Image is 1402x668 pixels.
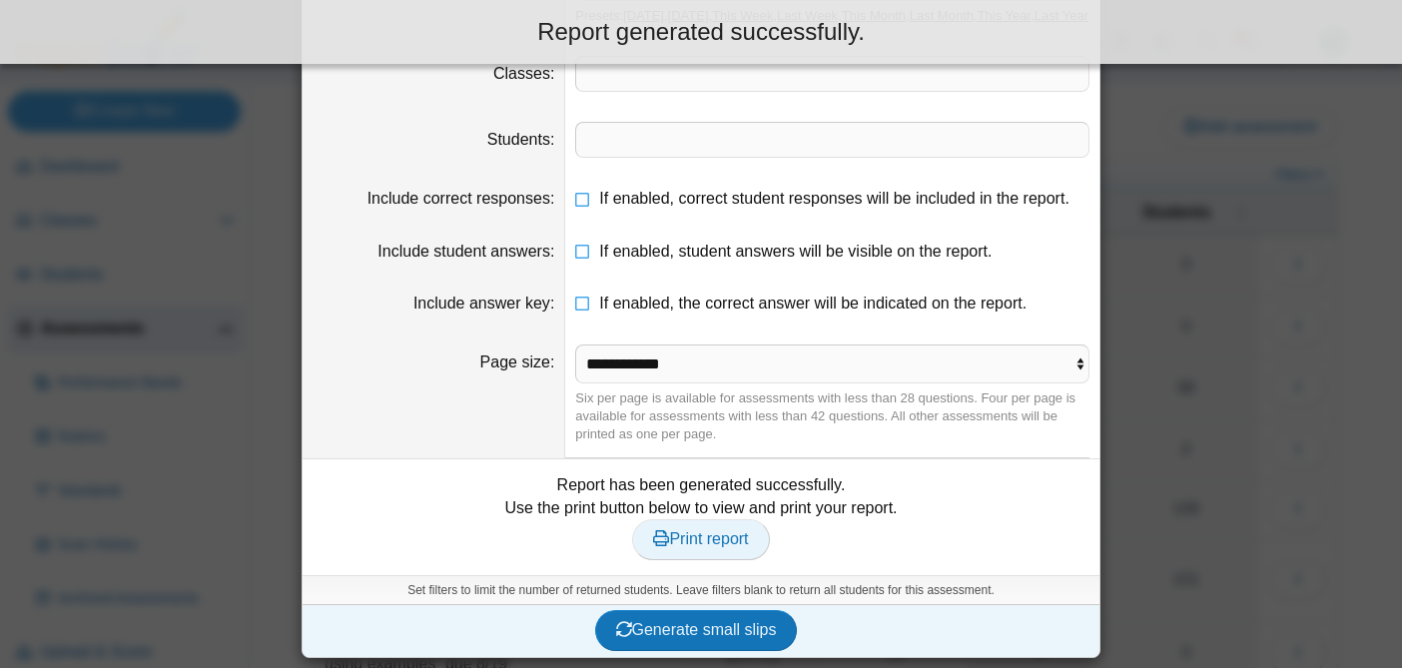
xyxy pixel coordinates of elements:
label: Include correct responses [367,190,555,207]
label: Include answer key [413,295,554,312]
span: Generate small slips [616,621,777,638]
button: Generate small slips [595,610,798,650]
label: Students [487,131,555,148]
span: If enabled, correct student responses will be included in the report. [599,190,1069,207]
div: Six per page is available for assessments with less than 28 questions. Four per page is available... [575,389,1089,444]
div: Set filters to limit the number of returned students. Leave filters blank to return all students ... [303,575,1099,605]
a: Print report [632,519,769,559]
span: If enabled, student answers will be visible on the report. [599,243,992,260]
span: Print report [653,530,748,547]
span: If enabled, the correct answer will be indicated on the report. [599,295,1027,312]
label: Classes [493,65,554,82]
tags: ​ [575,56,1089,92]
div: Report has been generated successfully. Use the print button below to view and print your report. [313,474,1089,559]
label: Page size [480,353,555,370]
tags: ​ [575,122,1089,158]
label: Include student answers [377,243,554,260]
div: Report generated successfully. [15,15,1387,49]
